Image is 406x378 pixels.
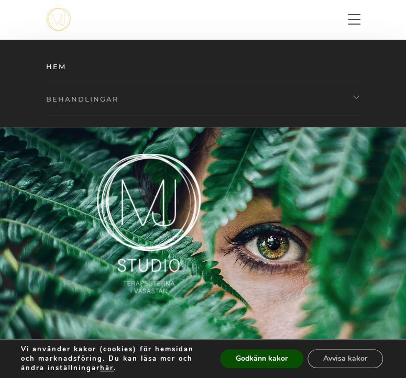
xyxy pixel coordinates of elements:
[46,83,360,115] a: Behandlingar
[100,363,114,373] button: här
[220,349,303,368] button: Godkänn kakor
[348,19,360,20] span: Toggle menu
[46,115,334,148] a: Blogg
[46,8,71,31] a: mjstudio mjstudio mjstudio
[46,50,334,83] a: Hem
[46,8,71,31] img: mjstudio
[21,344,206,373] p: Vi använder kakor (cookies) för hemsidan och marknadsföring. Du kan läsa mer och ändra inställnin...
[308,349,383,368] button: Avvisa kakor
